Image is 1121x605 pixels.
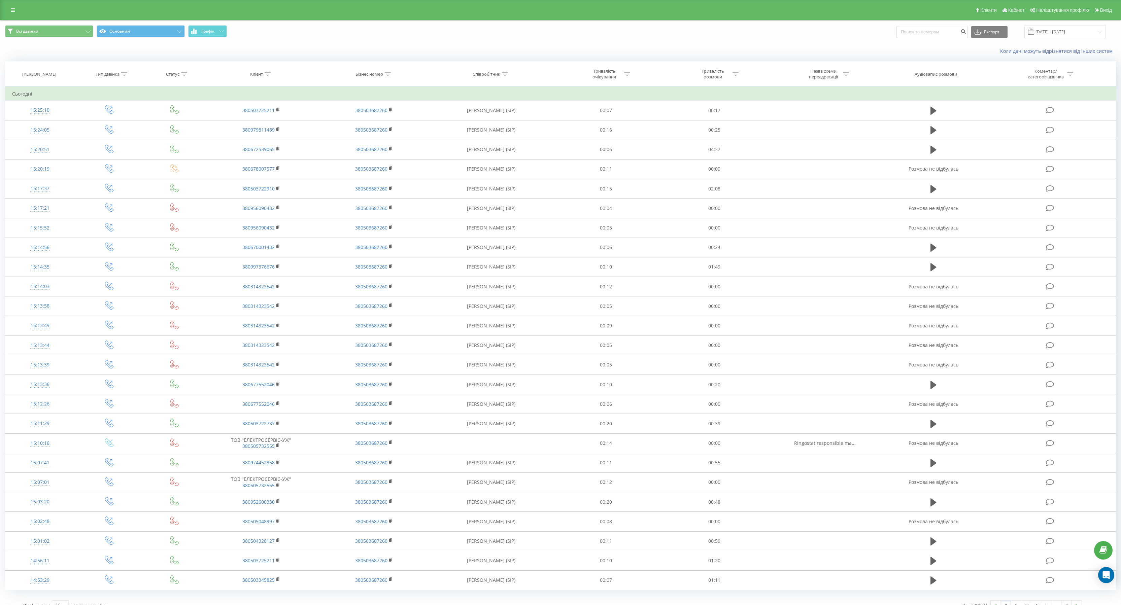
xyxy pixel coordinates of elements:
[660,394,769,414] td: 00:00
[909,224,958,231] span: Розмова не відбулась
[16,29,38,34] span: Всі дзвінки
[250,71,263,77] div: Клієнт
[552,433,660,453] td: 00:14
[473,71,500,77] div: Співробітник
[12,476,68,489] div: 15:07:01
[355,557,387,564] a: 380503687260
[1008,7,1025,13] span: Кабінет
[660,159,769,179] td: 00:00
[12,554,68,567] div: 14:56:11
[552,551,660,570] td: 00:10
[242,381,275,388] a: 380677552046
[430,257,552,277] td: [PERSON_NAME] (SIP)
[242,283,275,290] a: 380314323542
[430,335,552,355] td: [PERSON_NAME] (SIP)
[188,25,227,37] button: Графік
[205,433,317,453] td: ТОВ "ЕЛЕКТРОСЕРВІС-УЖ"
[242,443,275,449] a: 380505732555
[430,218,552,238] td: [PERSON_NAME] (SIP)
[12,535,68,548] div: 15:01:02
[552,316,660,335] td: 00:09
[12,143,68,156] div: 15:20:51
[12,221,68,235] div: 15:15:52
[242,459,275,466] a: 380974452358
[660,551,769,570] td: 01:20
[12,299,68,313] div: 15:13:58
[12,163,68,176] div: 15:20:19
[355,283,387,290] a: 380503687260
[660,316,769,335] td: 00:00
[552,218,660,238] td: 00:05
[355,361,387,368] a: 380503687260
[355,499,387,505] a: 380503687260
[695,68,731,80] div: Тривалість розмови
[552,179,660,199] td: 00:15
[552,335,660,355] td: 00:05
[1000,48,1116,54] a: Коли дані можуть відрізнятися вiд інших систем
[355,127,387,133] a: 380503687260
[242,538,275,544] a: 380504328127
[660,512,769,531] td: 00:00
[430,355,552,375] td: [PERSON_NAME] (SIP)
[660,238,769,257] td: 00:24
[552,140,660,159] td: 00:06
[794,440,856,446] span: Ringostat responsible ma...
[355,71,383,77] div: Бізнес номер
[242,107,275,113] a: 380503725211
[12,319,68,332] div: 15:13:49
[12,437,68,450] div: 15:10:16
[430,492,552,512] td: [PERSON_NAME] (SIP)
[980,7,997,13] span: Клієнти
[355,185,387,192] a: 380503687260
[242,322,275,329] a: 380314323542
[552,453,660,472] td: 00:11
[12,123,68,137] div: 15:24:05
[552,199,660,218] td: 00:04
[909,166,958,172] span: Розмова не відбулась
[242,577,275,583] a: 380503345825
[660,531,769,551] td: 00:59
[12,182,68,195] div: 15:17:37
[430,316,552,335] td: [PERSON_NAME] (SIP)
[1036,7,1089,13] span: Налаштування профілю
[242,263,275,270] a: 380997376676
[660,433,769,453] td: 00:00
[12,417,68,430] div: 15:11:29
[909,479,958,485] span: Розмова не відбулась
[97,25,185,37] button: Основний
[552,492,660,512] td: 00:20
[660,199,769,218] td: 00:00
[552,375,660,394] td: 00:10
[355,146,387,152] a: 380503687260
[915,71,957,77] div: Аудіозапис розмови
[242,482,275,489] a: 380505732555
[355,479,387,485] a: 380503687260
[355,224,387,231] a: 380503687260
[660,335,769,355] td: 00:00
[660,472,769,492] td: 00:00
[242,557,275,564] a: 380503725211
[355,205,387,211] a: 380503687260
[552,257,660,277] td: 00:10
[896,26,968,38] input: Пошук за номером
[660,101,769,120] td: 00:17
[552,472,660,492] td: 00:12
[430,101,552,120] td: [PERSON_NAME] (SIP)
[909,518,958,525] span: Розмова не відбулась
[430,179,552,199] td: [PERSON_NAME] (SIP)
[12,280,68,293] div: 15:14:03
[355,381,387,388] a: 380503687260
[1026,68,1065,80] div: Коментар/категорія дзвінка
[355,459,387,466] a: 380503687260
[660,453,769,472] td: 00:55
[242,518,275,525] a: 380505048997
[12,241,68,254] div: 15:14:56
[430,414,552,433] td: [PERSON_NAME] (SIP)
[430,199,552,218] td: [PERSON_NAME] (SIP)
[355,107,387,113] a: 380503687260
[242,303,275,309] a: 380314323542
[430,277,552,296] td: [PERSON_NAME] (SIP)
[430,512,552,531] td: [PERSON_NAME] (SIP)
[242,166,275,172] a: 380678007577
[660,355,769,375] td: 00:00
